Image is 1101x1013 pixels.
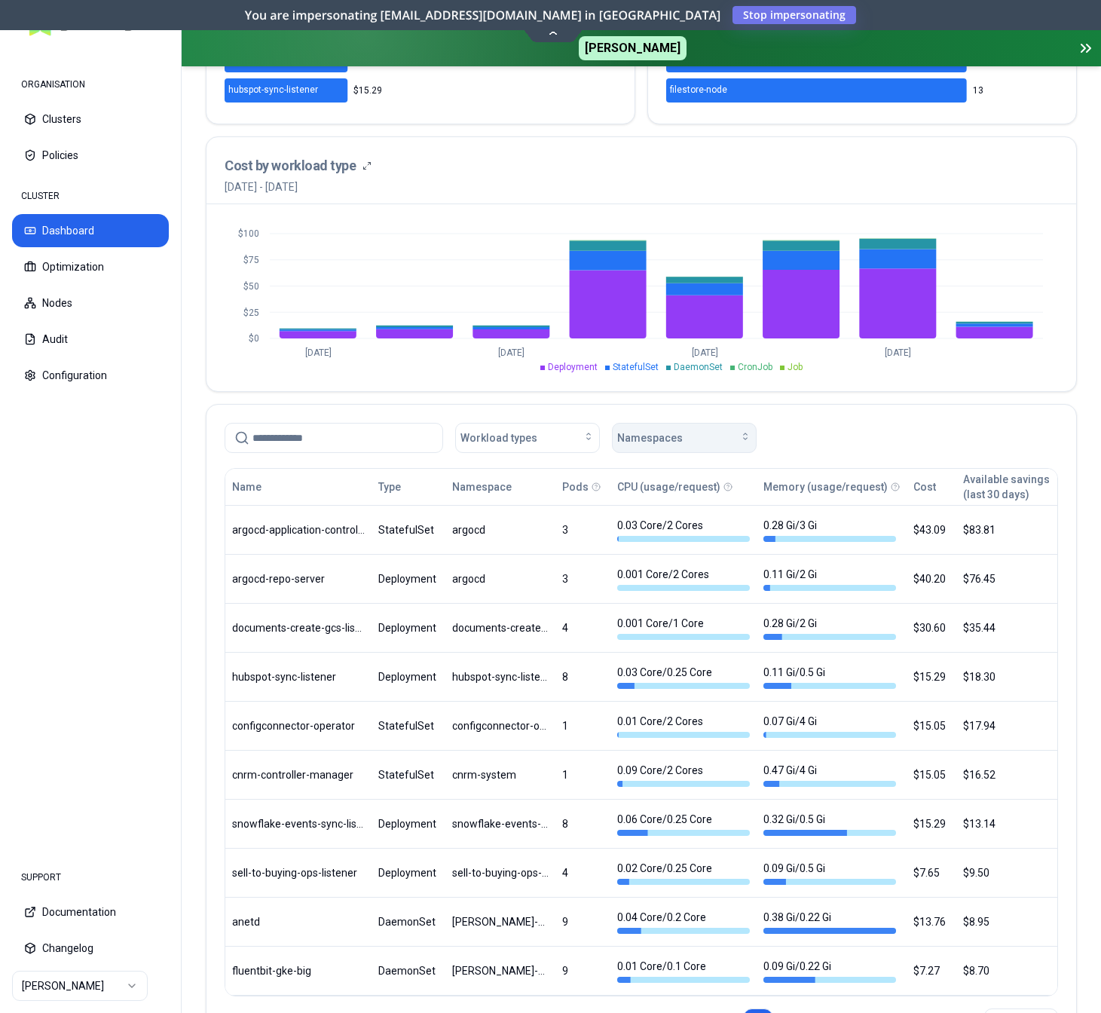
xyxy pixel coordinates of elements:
[562,620,604,635] div: 4
[12,932,169,965] button: Changelog
[452,620,549,635] div: documents-create-gcs-listener
[763,861,896,885] div: 0.09 Gi / 0.5 Gi
[617,959,750,983] div: 0.01 Core / 0.1 Core
[452,718,549,733] div: configconnector-operator-system
[617,910,750,934] div: 0.04 Core / 0.2 Core
[913,914,950,929] div: $13.76
[232,669,365,684] div: hubspot-sync-listener
[617,714,750,738] div: 0.01 Core / 2 Cores
[617,861,750,885] div: 0.02 Core / 0.25 Core
[12,103,169,136] button: Clusters
[232,522,365,537] div: argocd-application-controller
[12,323,169,356] button: Audit
[378,669,439,684] div: Deployment
[562,767,604,782] div: 1
[885,347,911,358] tspan: [DATE]
[913,718,950,733] div: $15.05
[562,472,589,502] button: Pods
[963,816,1051,831] div: $13.14
[232,620,365,635] div: documents-create-gcs-listener
[763,665,896,689] div: 0.11 Gi / 0.5 Gi
[249,333,259,344] tspan: $0
[562,963,604,978] div: 9
[562,718,604,733] div: 1
[232,718,365,733] div: configconnector-operator
[232,865,365,880] div: sell-to-buying-ops-listener
[913,472,936,502] button: Cost
[788,362,803,372] span: Job
[738,362,772,372] span: CronJob
[763,472,888,502] button: Memory (usage/request)
[963,571,1051,586] div: $76.45
[913,522,950,537] div: $43.09
[232,963,365,978] div: fluentbit-gke-big
[12,214,169,247] button: Dashboard
[452,865,549,880] div: sell-to-buying-ops-listener
[963,522,1051,537] div: $83.81
[378,620,439,635] div: Deployment
[562,914,604,929] div: 9
[763,910,896,934] div: 0.38 Gi / 0.22 Gi
[617,616,750,640] div: 0.001 Core / 1 Core
[452,963,549,978] div: kube-system
[12,181,169,211] div: CLUSTER
[12,286,169,320] button: Nodes
[562,865,604,880] div: 4
[232,914,365,929] div: anetd
[243,281,259,292] tspan: $50
[763,812,896,836] div: 0.32 Gi / 0.5 Gi
[452,571,549,586] div: argocd
[913,571,950,586] div: $40.20
[232,571,365,586] div: argocd-repo-server
[452,816,549,831] div: snowflake-events-sync-listener
[913,865,950,880] div: $7.65
[225,155,356,176] h3: Cost by workload type
[913,767,950,782] div: $15.05
[692,347,718,358] tspan: [DATE]
[378,767,439,782] div: StatefulSet
[763,714,896,738] div: 0.07 Gi / 4 Gi
[452,914,549,929] div: kube-system
[548,362,598,372] span: Deployment
[12,250,169,283] button: Optimization
[913,963,950,978] div: $7.27
[963,472,1050,502] button: Available savings(last 30 days)
[452,669,549,684] div: hubspot-sync-listener
[378,522,439,537] div: StatefulSet
[378,865,439,880] div: Deployment
[455,423,600,453] button: Workload types
[913,816,950,831] div: $15.29
[963,865,1051,880] div: $9.50
[562,522,604,537] div: 3
[674,362,723,372] span: DaemonSet
[763,763,896,787] div: 0.47 Gi / 4 Gi
[225,179,372,194] span: [DATE] - [DATE]
[12,359,169,392] button: Configuration
[963,669,1051,684] div: $18.30
[763,616,896,640] div: 0.28 Gi / 2 Gi
[963,767,1051,782] div: $16.52
[963,718,1051,733] div: $17.94
[232,472,261,502] button: Name
[378,816,439,831] div: Deployment
[378,571,439,586] div: Deployment
[232,767,365,782] div: cnrm-controller-manager
[460,430,537,445] span: Workload types
[243,308,259,318] tspan: $25
[617,665,750,689] div: 0.03 Core / 0.25 Core
[617,518,750,542] div: 0.03 Core / 2 Cores
[452,522,549,537] div: argocd
[305,347,332,358] tspan: [DATE]
[913,669,950,684] div: $15.29
[963,963,1051,978] div: $8.70
[763,959,896,983] div: 0.09 Gi / 0.22 Gi
[963,914,1051,929] div: $8.95
[498,347,525,358] tspan: [DATE]
[12,862,169,892] div: SUPPORT
[562,816,604,831] div: 8
[452,472,512,502] button: Namespace
[378,472,401,502] button: Type
[243,255,259,265] tspan: $75
[378,914,439,929] div: DaemonSet
[617,812,750,836] div: 0.06 Core / 0.25 Core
